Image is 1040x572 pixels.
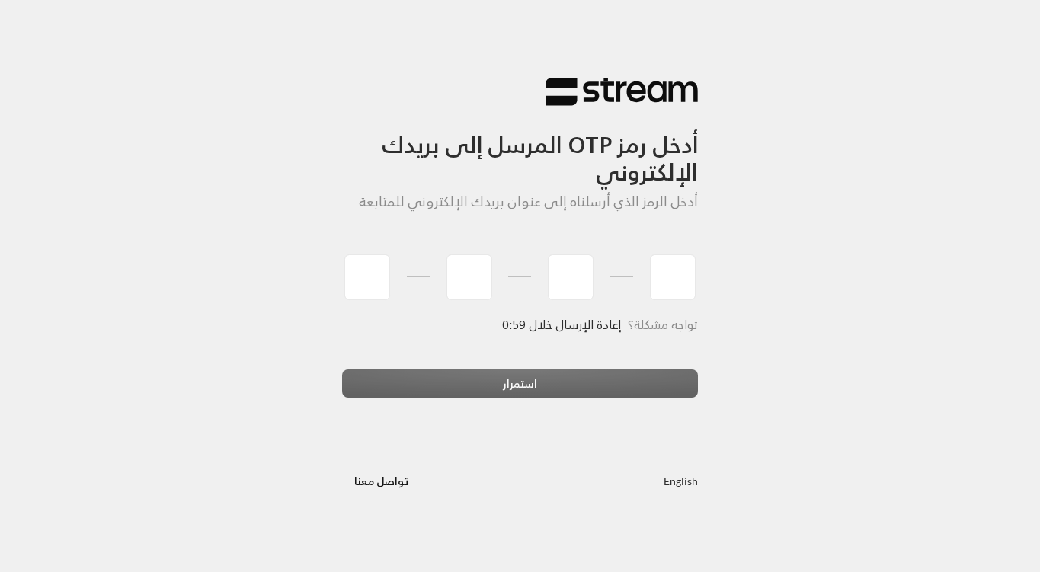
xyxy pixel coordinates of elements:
[628,314,698,335] span: تواجه مشكلة؟
[342,107,699,187] h3: أدخل رمز OTP المرسل إلى بريدك الإلكتروني
[342,467,422,495] button: تواصل معنا
[503,314,621,335] span: إعادة الإرسال خلال 0:59
[546,77,698,107] img: Stream Logo
[342,471,422,491] a: تواصل معنا
[342,193,699,210] h5: أدخل الرمز الذي أرسلناه إلى عنوان بريدك الإلكتروني للمتابعة
[664,467,698,495] a: English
